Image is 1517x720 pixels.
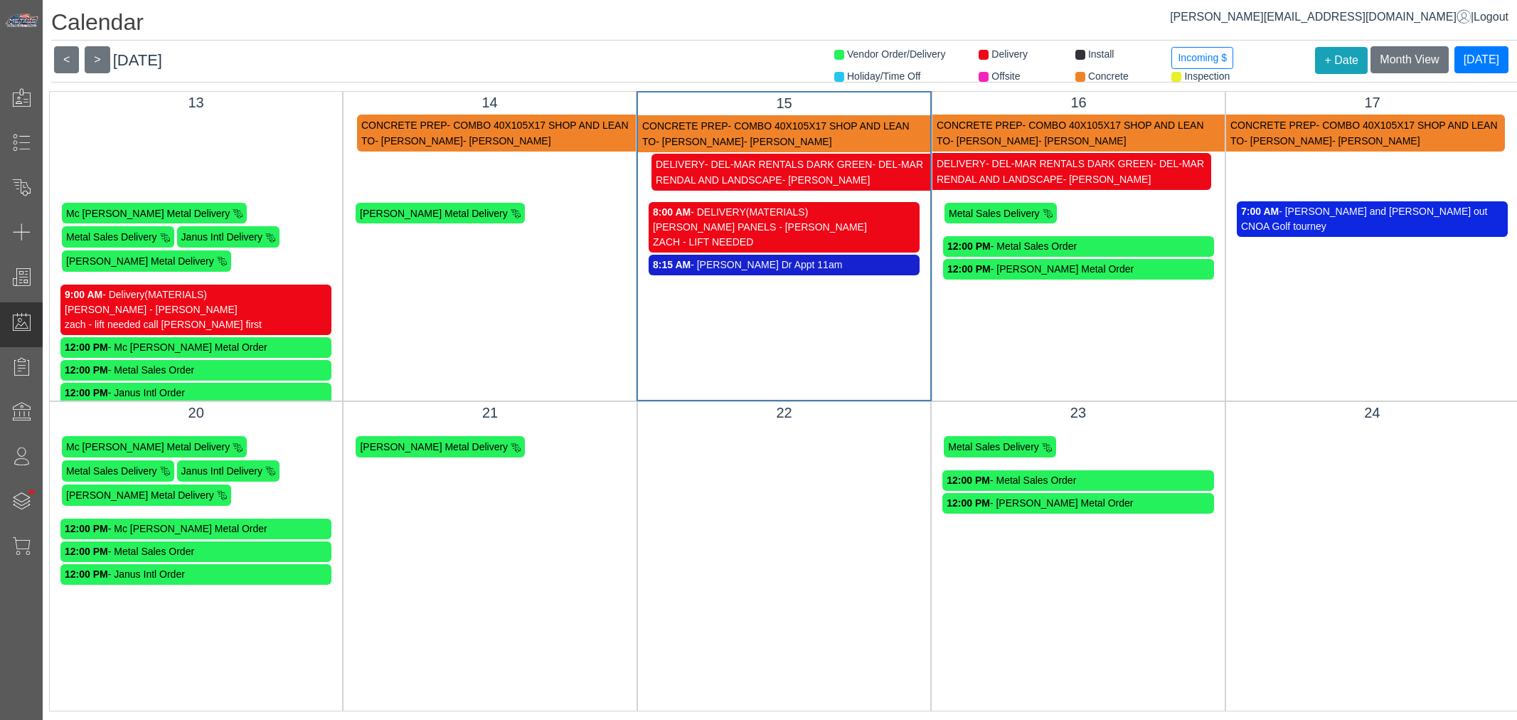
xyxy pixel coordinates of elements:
span: - COMBO 40X105X17 SHOP AND LEAN TO [937,120,1204,147]
h1: Calendar [51,9,1517,41]
span: DELIVERY [937,158,986,169]
div: 13 [60,92,331,113]
div: 17 [1237,92,1508,113]
span: [DATE] [113,51,162,69]
button: + Date [1315,47,1368,74]
div: - [PERSON_NAME] Dr Appt 11am [653,258,915,272]
div: 20 [60,402,331,423]
span: • [14,469,50,515]
strong: 8:00 AM [653,206,691,218]
span: Holiday/Time Off [847,70,920,82]
span: CONCRETE PREP [1230,120,1316,131]
div: - [PERSON_NAME] Metal Order [947,496,1209,511]
span: - [PERSON_NAME] [375,135,463,147]
div: 21 [354,402,625,423]
strong: 12:00 PM [65,342,108,353]
div: - Metal Sales Order [947,473,1209,488]
span: Janus Intl Delivery [181,465,262,477]
span: - DEL-MAR RENDAL AND LANDSCAPE [937,158,1204,185]
div: - DELIVERY [653,205,915,220]
div: - Metal Sales Order [947,239,1210,254]
strong: 12:00 PM [947,497,990,509]
span: Metal Sales Delivery [949,207,1040,218]
div: ZACH - LIFT NEEDED [653,235,915,250]
span: CONCRETE PREP [642,120,728,132]
strong: 12:00 PM [65,546,108,557]
span: Metal Sales Delivery [66,231,157,243]
strong: 12:00 PM [65,568,108,580]
span: - COMBO 40X105X17 SHOP AND LEAN TO [361,120,629,147]
span: - DEL-MAR RENDAL AND LANDSCAPE [656,159,923,186]
div: - Mc [PERSON_NAME] Metal Order [65,522,327,536]
span: - COMBO 40X105X17 SHOP AND LEAN TO [642,120,910,147]
span: - DEL-MAR RENTALS DARK GREEN [986,158,1153,169]
span: - [PERSON_NAME] [1063,174,1151,185]
span: Inspection [1184,70,1230,82]
span: Vendor Order/Delivery [847,48,946,60]
span: - [PERSON_NAME] [782,174,871,186]
span: - DEL-MAR RENTALS DARK GREEN [705,159,872,170]
img: Metals Direct Inc Logo [4,13,40,28]
span: [PERSON_NAME] Metal Delivery [360,441,508,452]
strong: 12:00 PM [947,240,991,252]
a: [PERSON_NAME][EMAIL_ADDRESS][DOMAIN_NAME] [1170,11,1471,23]
span: - [PERSON_NAME] [950,135,1038,147]
span: Metal Sales Delivery [948,441,1039,452]
div: - Delivery [65,287,327,302]
strong: 12:00 PM [947,475,990,486]
span: [PERSON_NAME] Metal Delivery [360,207,508,218]
div: 24 [1237,402,1508,423]
div: [PERSON_NAME] PANELS - [PERSON_NAME] [653,220,915,235]
div: - Janus Intl Order [65,386,327,401]
span: Month View [1380,53,1439,65]
span: CONCRETE PREP [937,120,1023,131]
strong: 12:00 PM [65,387,108,398]
strong: 8:15 AM [653,259,691,270]
div: | [1170,9,1508,26]
span: Janus Intl Delivery [181,231,262,243]
span: (MATERIALS) [144,289,207,300]
div: - Metal Sales Order [65,363,327,378]
strong: 12:00 PM [65,364,108,376]
strong: 12:00 PM [65,523,108,534]
span: [PERSON_NAME] Metal Delivery [66,255,214,267]
span: - [PERSON_NAME] [1038,135,1127,147]
button: > [85,46,110,73]
span: Install [1088,48,1114,60]
span: DELIVERY [656,159,705,170]
button: < [54,46,79,73]
button: Incoming $ [1171,47,1233,69]
div: 14 [354,92,625,113]
span: [PERSON_NAME] Metal Delivery [66,489,214,501]
button: Month View [1370,46,1448,73]
span: Mc [PERSON_NAME] Metal Delivery [66,207,230,218]
div: - Metal Sales Order [65,544,327,559]
span: Concrete [1088,70,1129,82]
div: - Mc [PERSON_NAME] Metal Order [65,340,327,355]
div: 15 [649,92,920,114]
span: Delivery [991,48,1028,60]
strong: 7:00 AM [1241,206,1279,217]
span: - [PERSON_NAME] [656,136,744,147]
div: - [PERSON_NAME] Metal Order [947,262,1210,277]
span: - [PERSON_NAME] [463,135,551,147]
div: [PERSON_NAME] - [PERSON_NAME] [65,302,327,317]
div: - Janus Intl Order [65,567,327,582]
span: - [PERSON_NAME] [744,136,832,147]
strong: 12:00 PM [947,263,991,275]
span: - [PERSON_NAME] [1332,135,1420,147]
span: Metal Sales Delivery [66,465,157,477]
span: Offsite [991,70,1020,82]
strong: 9:00 AM [65,289,102,300]
div: - [PERSON_NAME] and [PERSON_NAME] out CNOA Golf tourney [1241,204,1503,234]
span: CONCRETE PREP [361,120,447,131]
div: 23 [942,402,1213,423]
span: (MATERIALS) [746,206,809,218]
div: 22 [649,402,920,423]
span: - COMBO 40X105X17 SHOP AND LEAN TO [1230,120,1498,147]
span: - [PERSON_NAME] [1244,135,1332,147]
div: 16 [943,92,1214,113]
span: Mc [PERSON_NAME] Metal Delivery [66,441,230,452]
div: zach - lift needed call [PERSON_NAME] first [65,317,327,332]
